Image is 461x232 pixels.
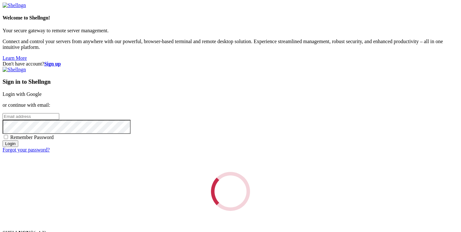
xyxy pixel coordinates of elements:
img: Shellngn [3,3,26,8]
a: Learn More [3,55,27,61]
input: Remember Password [4,135,8,139]
span: Remember Password [10,135,54,140]
a: Login with Google [3,91,42,97]
p: Your secure gateway to remote server management. [3,28,458,34]
img: Shellngn [3,67,26,73]
a: Forgot your password? [3,147,50,152]
p: or continue with email: [3,102,458,108]
input: Login [3,140,18,147]
div: Loading... [211,172,250,211]
a: Sign up [44,61,61,66]
input: Email address [3,113,59,120]
div: Don't have account? [3,61,458,67]
h4: Welcome to Shellngn! [3,15,458,21]
h3: Sign in to Shellngn [3,78,458,85]
p: Connect and control your servers from anywhere with our powerful, browser-based terminal and remo... [3,39,458,50]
